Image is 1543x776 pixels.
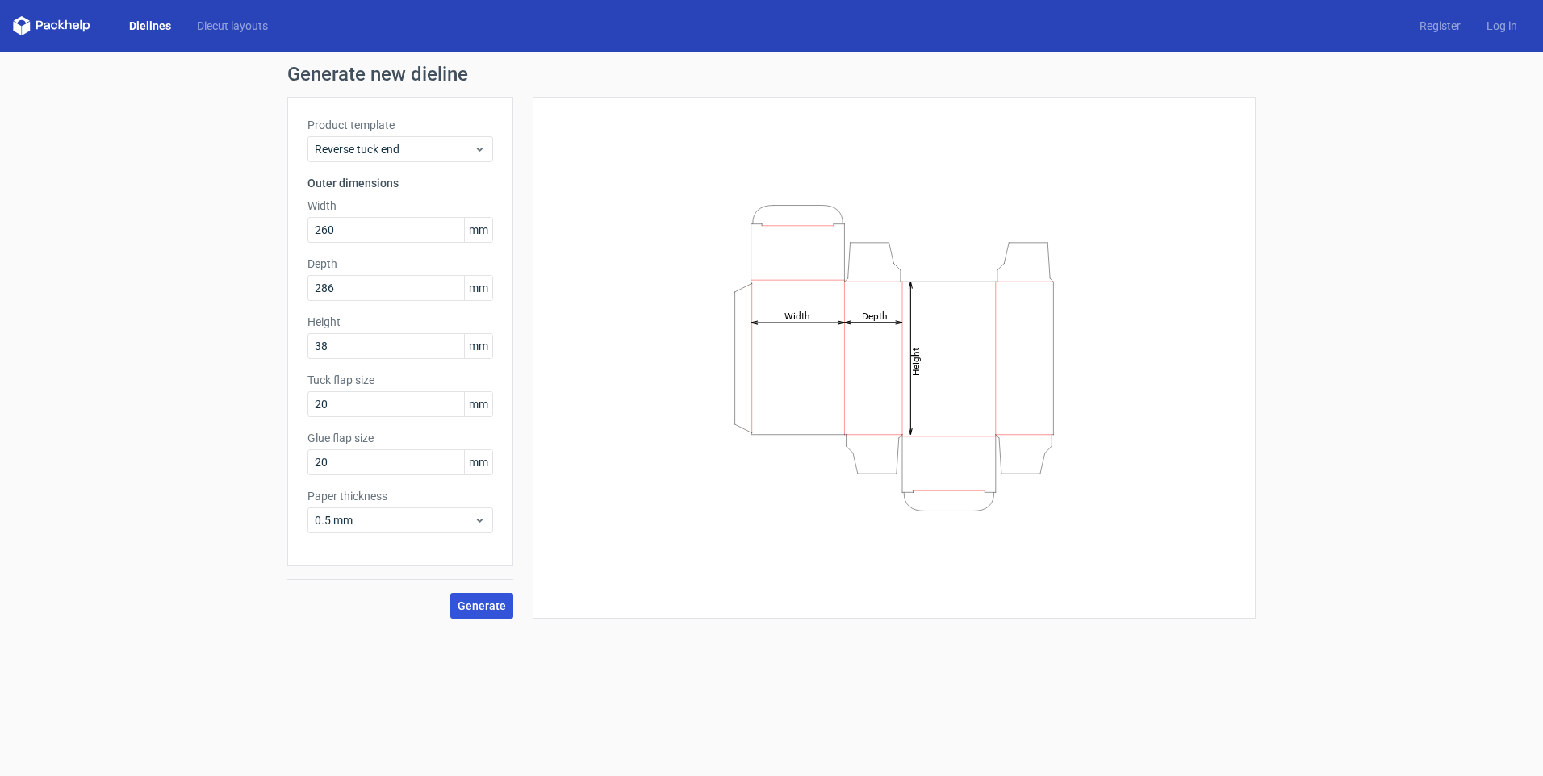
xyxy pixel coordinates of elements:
span: mm [464,218,492,242]
span: mm [464,276,492,300]
span: mm [464,334,492,358]
label: Depth [307,256,493,272]
a: Log in [1474,18,1530,34]
label: Tuck flap size [307,372,493,388]
label: Glue flap size [307,430,493,446]
h1: Generate new dieline [287,65,1256,84]
tspan: Height [910,347,922,375]
h3: Outer dimensions [307,175,493,191]
span: mm [464,450,492,474]
a: Register [1407,18,1474,34]
label: Product template [307,117,493,133]
a: Diecut layouts [184,18,281,34]
tspan: Width [784,310,810,321]
span: Reverse tuck end [315,141,474,157]
label: Height [307,314,493,330]
span: Generate [458,600,506,611]
label: Width [307,198,493,214]
button: Generate [450,593,513,619]
a: Dielines [116,18,184,34]
tspan: Depth [862,310,888,321]
span: mm [464,392,492,416]
label: Paper thickness [307,488,493,504]
span: 0.5 mm [315,512,474,528]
